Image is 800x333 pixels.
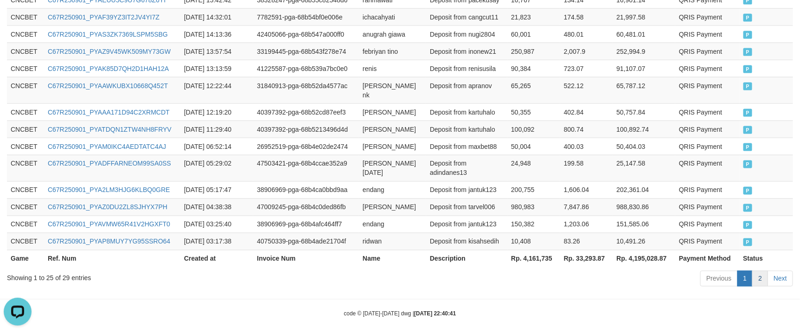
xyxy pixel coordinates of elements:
td: 199.58 [560,155,613,181]
span: PAID [743,143,753,151]
td: 21,997.58 [613,8,675,26]
td: 522.12 [560,77,613,103]
td: Deposit from jantuk123 [426,181,507,199]
strong: [DATE] 22:40:41 [414,311,456,317]
td: 40397392-pga-68b52cd87eef3 [253,103,359,121]
td: 200,755 [507,181,560,199]
th: Invoice Num [253,250,359,267]
td: 60,481.01 [613,26,675,43]
td: 50,355 [507,103,560,121]
td: CNCBET [7,77,44,103]
td: QRIS Payment [675,8,739,26]
td: renis [359,60,426,77]
a: C67R250901_PYAZ0DU2ZL8SJHYX7PH [48,204,167,211]
td: 50,404.03 [613,138,675,155]
td: 1,203.06 [560,216,613,233]
th: Ref. Num [44,250,180,267]
td: 24,948 [507,155,560,181]
td: ridwan [359,233,426,250]
td: 47009245-pga-68b4c0ded86fb [253,199,359,216]
td: 60,001 [507,26,560,43]
td: 47503421-pga-68b4ccae352a9 [253,155,359,181]
span: PAID [743,14,753,22]
td: QRIS Payment [675,181,739,199]
td: CNCBET [7,199,44,216]
td: QRIS Payment [675,43,739,60]
a: C67R250901_PYATDQN1ZTW4NH8FRYV [48,126,172,133]
td: 250,987 [507,43,560,60]
td: 65,265 [507,77,560,103]
td: 252,994.9 [613,43,675,60]
td: [PERSON_NAME] [359,138,426,155]
td: QRIS Payment [675,216,739,233]
td: CNCBET [7,181,44,199]
td: 400.03 [560,138,613,155]
td: endang [359,181,426,199]
td: CNCBET [7,43,44,60]
td: Deposit from cangcut11 [426,8,507,26]
td: Deposit from kartuhalo [426,103,507,121]
td: 26952519-pga-68b4e02de2474 [253,138,359,155]
td: 202,361.04 [613,181,675,199]
td: [PERSON_NAME] [359,199,426,216]
td: Deposit from jantuk123 [426,216,507,233]
td: 38906969-pga-68b4ca0bbd9aa [253,181,359,199]
td: QRIS Payment [675,233,739,250]
td: QRIS Payment [675,26,739,43]
td: 10,491.26 [613,233,675,250]
td: 988,830.86 [613,199,675,216]
td: CNCBET [7,216,44,233]
td: 723.07 [560,60,613,77]
td: 31840913-pga-68b52da4577ac [253,77,359,103]
td: Deposit from nugi2804 [426,26,507,43]
a: C67R250901_PYAK85D7QH2D1HAH12A [48,65,169,72]
th: Game [7,250,44,267]
td: CNCBET [7,60,44,77]
a: C67R250901_PYAAWKUBX10668Q452T [48,82,168,90]
td: Deposit from adindanes13 [426,155,507,181]
td: [PERSON_NAME] nk [359,77,426,103]
a: C67R250901_PYAZ9V45WK509MY73GW [48,48,171,55]
a: C67R250901_PYADFFARNEOM99SA0SS [48,160,171,167]
td: 65,787.12 [613,77,675,103]
a: 1 [737,271,753,287]
span: PAID [743,126,753,134]
span: PAID [743,204,753,212]
span: PAID [743,31,753,39]
a: C67R250901_PYAVMW65R41V2HGXFT0 [48,221,170,228]
td: [PERSON_NAME] [359,121,426,138]
a: 2 [752,271,768,287]
td: Deposit from inonew21 [426,43,507,60]
td: 83.26 [560,233,613,250]
button: Open LiveChat chat widget [4,4,32,32]
span: PAID [743,160,753,168]
th: Status [740,250,794,267]
td: Deposit from renisusila [426,60,507,77]
td: 50,004 [507,138,560,155]
td: [DATE] 03:17:38 [180,233,253,250]
td: Deposit from kartuhalo [426,121,507,138]
td: febriyan tino [359,43,426,60]
td: 40397392-pga-68b5213496d4d [253,121,359,138]
td: 7,847.86 [560,199,613,216]
td: 7782591-pga-68b54bf0e006e [253,8,359,26]
div: Showing 1 to 25 of 29 entries [7,270,326,283]
td: 100,892.74 [613,121,675,138]
a: C67R250901_PYA2LM3HJG6KLBQ0GRE [48,186,170,194]
td: 40750339-pga-68b4ade21704f [253,233,359,250]
td: 10,408 [507,233,560,250]
td: Deposit from kisahsedih [426,233,507,250]
td: 100,092 [507,121,560,138]
td: CNCBET [7,138,44,155]
td: anugrah giawa [359,26,426,43]
td: QRIS Payment [675,199,739,216]
td: 2,007.9 [560,43,613,60]
th: Description [426,250,507,267]
td: [DATE] 05:29:02 [180,155,253,181]
td: 91,107.07 [613,60,675,77]
td: [DATE] 12:19:20 [180,103,253,121]
td: QRIS Payment [675,103,739,121]
td: 90,384 [507,60,560,77]
small: code © [DATE]-[DATE] dwg | [344,311,456,317]
td: [DATE] 12:22:44 [180,77,253,103]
